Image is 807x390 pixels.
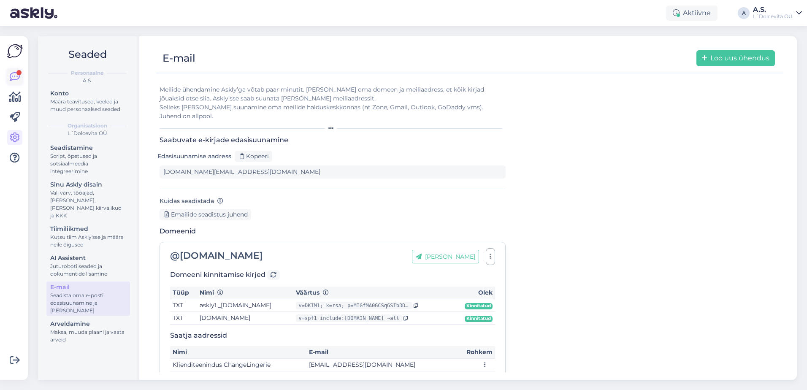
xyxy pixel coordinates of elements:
button: [PERSON_NAME] [412,250,479,263]
th: Rohkem [454,346,495,359]
h3: Saatja aadressid [170,331,495,339]
div: [DOMAIN_NAME] [170,251,263,260]
th: Nimi [197,287,293,299]
label: Edasisuunamise aadress [157,152,231,161]
a: TiimiliikmedKutsu tiim Askly'sse ja määra neile õigused [46,223,130,250]
span: Kinnitatud [465,316,493,322]
h2: Seaded [45,46,130,62]
div: Vali värv, tööajad, [PERSON_NAME], [PERSON_NAME] kiirvalikud ja KKK [50,189,126,219]
div: Konto [50,89,126,98]
a: SeadistamineScript, õpetused ja sotsiaalmeedia integreerimine [46,142,130,176]
a: E-mailSeadista oma e-posti edasisuunamine ja [PERSON_NAME] [46,282,130,316]
th: Tüüp [170,287,197,299]
td: Klienditeenindus ChangeLingerie [170,359,306,371]
div: Arveldamine [50,320,126,328]
div: E-mail [162,50,195,66]
a: ArveldamineMaksa, muuda plaani ja vaata arveid [46,318,130,345]
td: TXT [170,312,197,325]
h3: Domeeni kinnitamise kirjed [170,270,495,280]
div: L´Dolcevita OÜ [753,13,793,20]
h3: Domeenid [160,227,506,235]
button: Loo uus ühendus [696,50,775,66]
a: KontoMäära teavitused, keeled ja muud personaalsed seaded [46,88,130,114]
img: Askly Logo [7,43,23,59]
div: L´Dolcevita OÜ [45,130,130,137]
td: askly1._[DOMAIN_NAME] [197,299,293,312]
a: A.S.L´Dolcevita OÜ [753,6,802,20]
div: Seadista oma e-posti edasisuunamine ja [PERSON_NAME] [50,292,126,314]
div: A.S. [45,77,130,84]
th: Nimi [170,346,306,359]
div: Meilide ühendamine Askly’ga võtab paar minutit. [PERSON_NAME] oma domeen ja meiliaadress, et kõik... [160,85,506,121]
b: Personaalne [71,69,104,77]
span: @ [170,250,180,261]
div: Sinu Askly disain [50,180,126,189]
div: Määra teavitused, keeled ja muud personaalsed seaded [50,98,126,113]
div: Tiimiliikmed [50,225,126,233]
div: Seadistamine [50,144,126,152]
th: E-mail [306,346,454,359]
div: A.S. [753,6,793,13]
a: Sinu Askly disainVali värv, tööajad, [PERSON_NAME], [PERSON_NAME] kiirvalikud ja KKK [46,179,130,221]
div: Aktiivne [666,5,718,21]
div: Kutsu tiim Askly'sse ja määra neile õigused [50,233,126,249]
input: 123-support-example@customer-support.askly.me [160,165,506,179]
div: Emailide seadistus juhend [160,209,251,220]
div: Maksa, muuda plaani ja vaata arveid [50,328,126,344]
div: AI Assistent [50,254,126,263]
h3: Saabuvate e-kirjade edasisuunamine [160,136,506,144]
div: Kopeeri [235,151,272,162]
td: TXT [170,299,197,312]
div: v=spf1 include:[DOMAIN_NAME] ~all [296,314,401,322]
a: AI AssistentJuturoboti seaded ja dokumentide lisamine [46,252,130,279]
span: Kinnitatud [465,303,493,310]
b: Organisatsioon [68,122,107,130]
label: Kuidas seadistada [160,197,223,206]
th: Väärtus [293,287,453,299]
th: Olek [454,287,495,299]
div: Script, õpetused ja sotsiaalmeedia integreerimine [50,152,126,175]
div: v=DKIM1; k=rsa; p=MIGfMA0GCSqGSIb3DQEBAQUAA4GNADCBiQKBgQCawKZzjzqlo1UgGhlejROtvUa/ldSFTsyRez43QvL... [296,302,412,309]
div: E-mail [50,283,126,292]
div: A [738,7,750,19]
div: Juturoboti seaded ja dokumentide lisamine [50,263,126,278]
td: [EMAIL_ADDRESS][DOMAIN_NAME] [306,359,454,371]
td: [DOMAIN_NAME] [197,312,293,325]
